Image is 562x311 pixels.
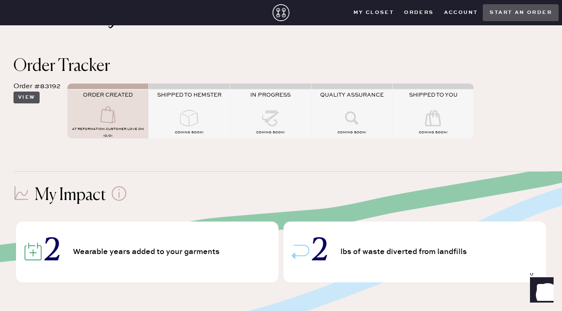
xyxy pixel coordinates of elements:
[13,81,61,92] div: Order #83192
[35,185,106,206] h1: My Impact
[175,130,203,135] span: COMING SOON!
[13,58,110,75] span: Order Tracker
[409,92,458,98] span: SHIPPED TO YOU
[320,92,384,98] span: QUALITY ASSURANCE
[337,130,366,135] span: COMING SOON!
[522,273,558,309] iframe: Front Chat
[256,130,285,135] span: COMING SOON!
[45,237,60,267] span: 2
[83,92,133,98] span: ORDER CREATED
[157,92,222,98] span: SHIPPED TO HEMSTER
[340,248,469,256] span: lbs of waste diverted from landfills
[439,6,483,19] button: Account
[72,127,144,138] span: AT Reformation Customer Love on 10/01
[13,92,40,103] button: View
[419,130,447,135] span: COMING SOON!
[73,248,222,256] span: Wearable years added to your garments
[250,92,291,98] span: IN PROGRESS
[348,6,399,19] button: My Closet
[483,4,559,21] button: Start an order
[312,237,327,267] span: 2
[399,6,439,19] button: Orders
